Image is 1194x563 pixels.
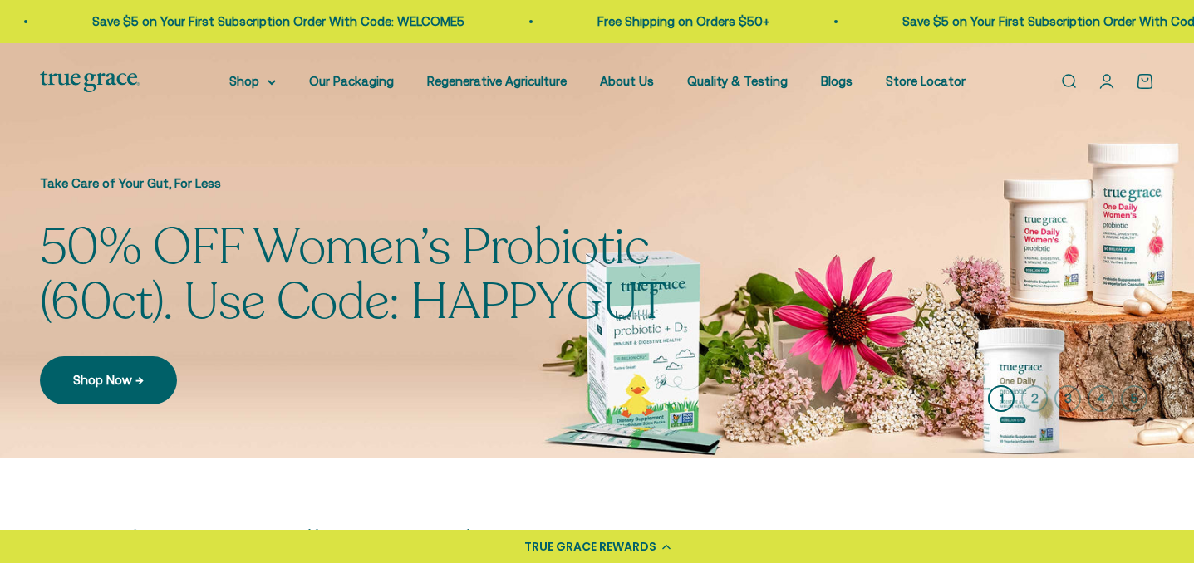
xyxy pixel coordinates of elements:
[600,74,654,88] a: About Us
[886,74,966,88] a: Store Locator
[229,71,276,91] summary: Shop
[40,213,666,336] split-lines: 50% OFF Women’s Probiotic (60ct). Use Code: HAPPYGUT
[524,538,656,556] div: TRUE GRACE REWARDS
[1088,385,1114,412] button: 4
[1121,385,1147,412] button: 5
[40,174,771,193] p: Take Care of Your Gut, For Less
[821,74,853,88] a: Blogs
[988,385,1015,412] button: 1
[1021,385,1048,412] button: 2
[309,74,394,88] a: Our Packaging
[592,14,764,28] a: Free Shipping on Orders $50+
[86,12,459,32] p: Save $5 on Your First Subscription Order With Code: WELCOME5
[40,356,177,404] a: Shop Now →
[1054,385,1081,412] button: 3
[687,74,788,88] a: Quality & Testing
[427,74,567,88] a: Regenerative Agriculture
